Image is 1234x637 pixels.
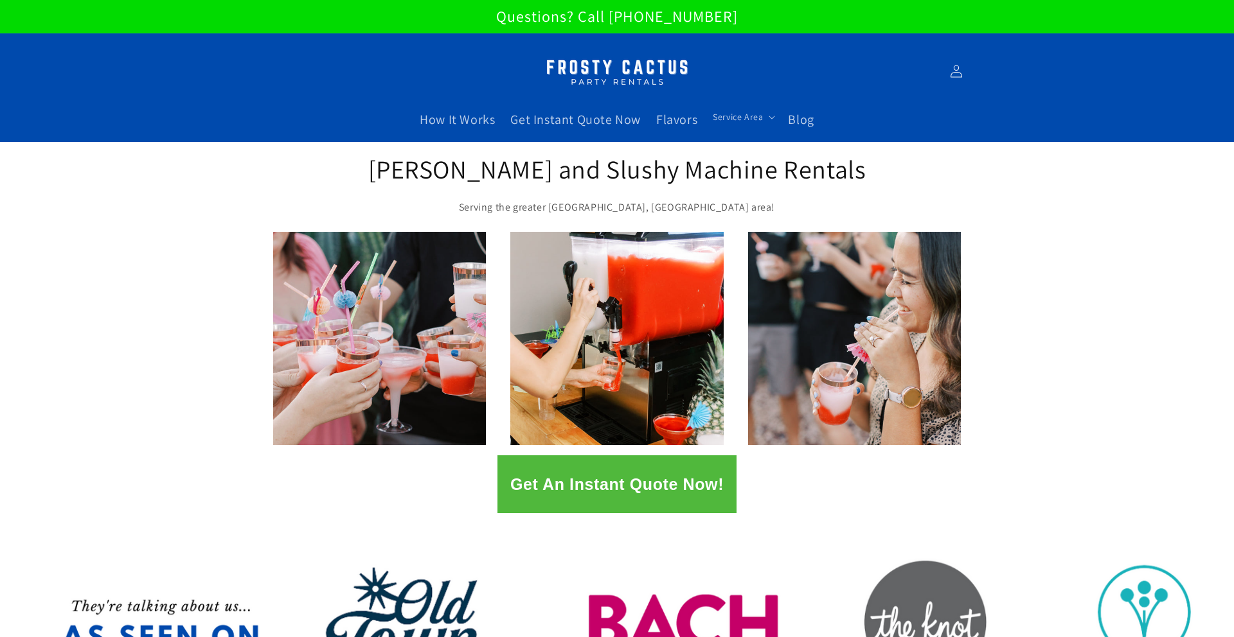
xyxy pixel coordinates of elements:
a: Get Instant Quote Now [503,103,648,135]
a: Flavors [648,103,705,135]
a: How It Works [412,103,503,135]
h2: [PERSON_NAME] and Slushy Machine Rentals [366,152,868,186]
span: How It Works [420,111,495,128]
span: Blog [788,111,814,128]
img: Margarita Machine Rental in Scottsdale, Phoenix, Tempe, Chandler, Gilbert, Mesa and Maricopa [537,51,697,92]
span: Get Instant Quote Now [510,111,641,128]
p: Serving the greater [GEOGRAPHIC_DATA], [GEOGRAPHIC_DATA] area! [366,198,868,217]
span: Flavors [656,111,697,128]
button: Get An Instant Quote Now! [497,455,737,513]
summary: Service Area [705,103,780,130]
span: Service Area [713,111,763,123]
a: Blog [780,103,821,135]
